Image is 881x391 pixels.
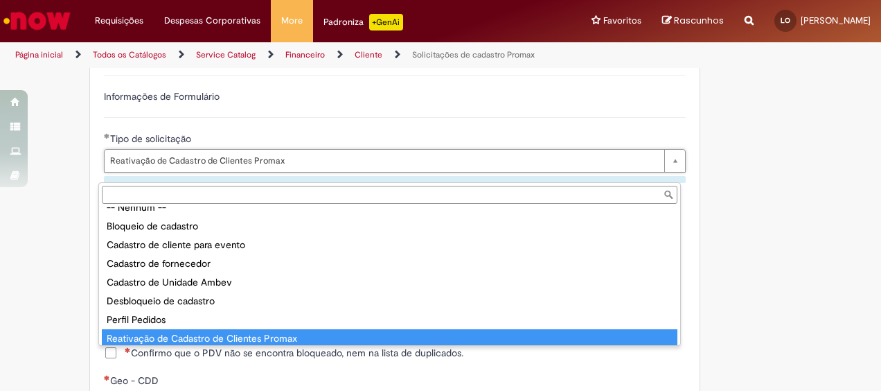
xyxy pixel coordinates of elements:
div: Reativação de Cadastro de Clientes Promax [102,329,677,348]
div: -- Nenhum -- [102,198,677,217]
div: Bloqueio de cadastro [102,217,677,236]
ul: Tipo de solicitação [99,207,680,345]
div: Cadastro de fornecedor [102,254,677,273]
div: Cadastro de cliente para evento [102,236,677,254]
div: Desbloqueio de cadastro [102,292,677,311]
div: Perfil Pedidos [102,311,677,329]
div: Cadastro de Unidade Ambev [102,273,677,292]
